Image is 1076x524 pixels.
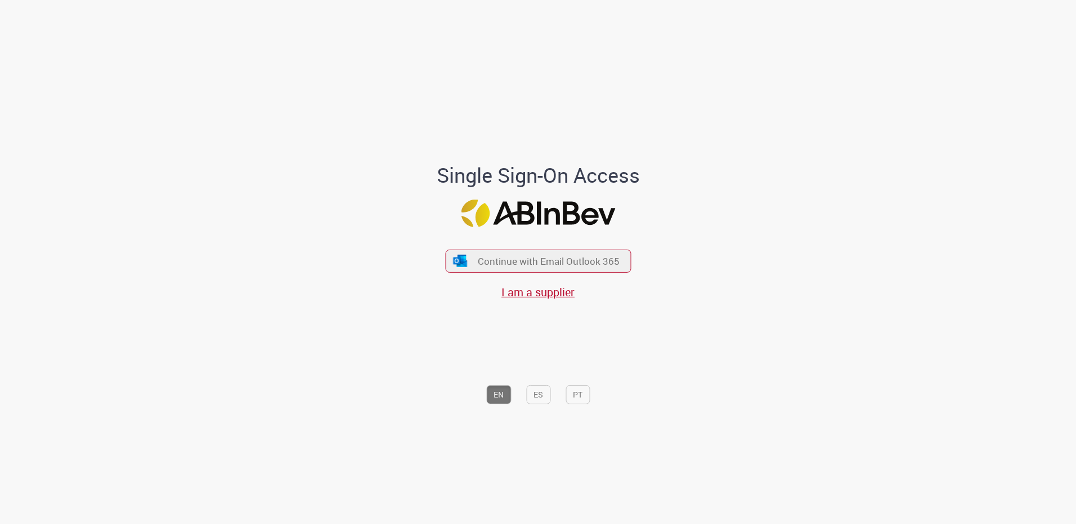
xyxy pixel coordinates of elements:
button: ícone Azure/Microsoft 360 Continue with Email Outlook 365 [445,250,631,273]
img: Logo ABInBev [461,200,615,227]
button: PT [566,385,590,404]
span: Continue with Email Outlook 365 [478,255,620,268]
img: ícone Azure/Microsoft 360 [452,255,468,266]
button: ES [526,385,550,404]
h1: Single Sign-On Access [382,164,694,187]
button: EN [486,385,511,404]
a: I am a supplier [501,284,575,300]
